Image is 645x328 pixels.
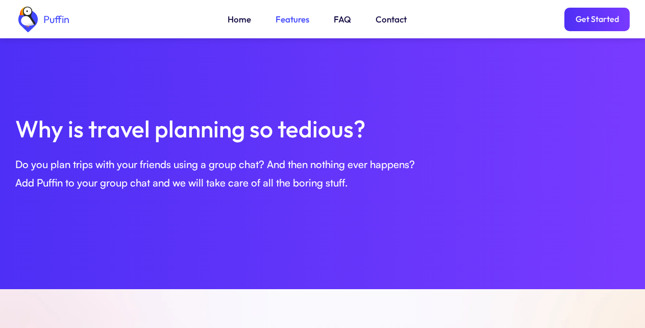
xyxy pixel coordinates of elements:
[15,7,69,32] a: home
[564,8,630,31] a: Get Started
[15,155,630,192] div: Do you plan trips with your friends using a group chat? And then nothing ever happens? Add Puffin...
[276,13,309,26] a: Features
[15,112,630,145] h2: Why is travel planning so tedious?
[41,14,69,25] div: Puffin
[334,13,351,26] a: FAQ
[228,13,251,26] a: Home
[376,13,407,26] a: Contact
